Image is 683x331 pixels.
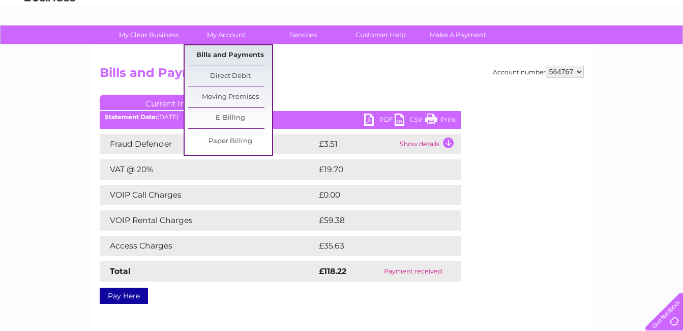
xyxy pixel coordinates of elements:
[100,134,316,154] td: Fraud Defender
[188,131,272,152] a: Paper Billing
[649,43,673,51] a: Log out
[397,134,461,154] td: Show details
[364,114,395,128] a: PDF
[261,25,345,44] a: Services
[102,6,582,49] div: Clear Business is a trading name of Verastar Limited (registered in [GEOGRAPHIC_DATA] No. 3667643...
[100,236,316,256] td: Access Charges
[316,159,439,180] td: £19.70
[558,43,588,51] a: Telecoms
[316,185,437,205] td: £0.00
[491,5,561,18] a: 0333 014 3131
[319,266,346,276] strong: £118.22
[105,113,157,121] b: Statement Date:
[529,43,552,51] a: Energy
[425,114,456,128] a: Print
[595,43,609,51] a: Blog
[100,66,584,85] h2: Bills and Payments
[339,25,423,44] a: Customer Help
[365,261,460,282] td: Payment received
[188,45,272,66] a: Bills and Payments
[395,114,425,128] a: CSV
[110,266,131,276] strong: Total
[100,114,461,121] div: [DATE]
[107,25,191,44] a: My Clear Business
[188,108,272,128] a: E-Billing
[100,185,316,205] td: VOIP Call Charges
[504,43,523,51] a: Water
[100,95,252,110] a: Current Invoice
[184,25,268,44] a: My Account
[24,26,76,58] img: logo.png
[100,159,316,180] td: VAT @ 20%
[100,210,316,231] td: VOIP Rental Charges
[493,66,584,78] div: Account number
[100,288,148,304] a: Pay Here
[316,236,440,256] td: £35.63
[188,66,272,87] a: Direct Debit
[188,87,272,107] a: Moving Premises
[316,134,397,154] td: £3.51
[316,210,440,231] td: £59.38
[615,43,640,51] a: Contact
[416,25,500,44] a: Make A Payment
